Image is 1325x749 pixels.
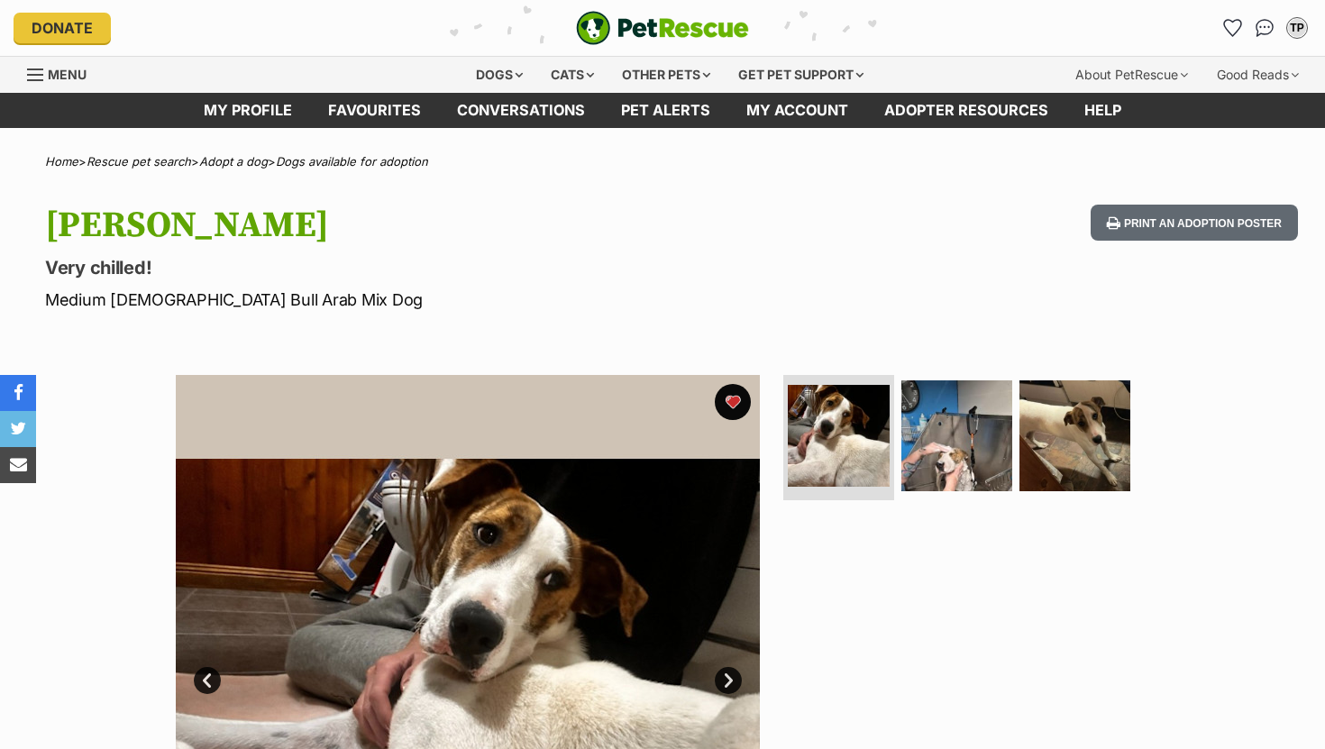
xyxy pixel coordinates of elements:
div: Good Reads [1204,57,1311,93]
a: Donate [14,13,111,43]
div: Dogs [463,57,535,93]
a: Pet alerts [603,93,728,128]
a: Help [1066,93,1139,128]
img: Photo of Hank [1019,380,1130,491]
a: My account [728,93,866,128]
img: Photo of Hank [901,380,1012,491]
h1: [PERSON_NAME] [45,205,808,246]
p: Medium [DEMOGRAPHIC_DATA] Bull Arab Mix Dog [45,288,808,312]
a: conversations [439,93,603,128]
div: About PetRescue [1063,57,1201,93]
a: Menu [27,57,99,89]
a: My profile [186,93,310,128]
button: My account [1283,14,1311,42]
a: PetRescue [576,11,749,45]
img: chat-41dd97257d64d25036548639549fe6c8038ab92f7586957e7f3b1b290dea8141.svg [1256,19,1275,37]
img: logo-e224e6f780fb5917bec1dbf3a21bbac754714ae5b6737aabdf751b685950b380.svg [576,11,749,45]
a: Next [715,667,742,694]
a: Conversations [1250,14,1279,42]
ul: Account quick links [1218,14,1311,42]
div: TP [1288,19,1306,37]
div: Get pet support [726,57,876,93]
button: Print an adoption poster [1091,205,1298,242]
a: Favourites [1218,14,1247,42]
img: Photo of Hank [788,385,890,487]
a: Dogs available for adoption [276,154,428,169]
div: Cats [538,57,607,93]
a: Adopt a dog [199,154,268,169]
a: Favourites [310,93,439,128]
button: favourite [715,384,751,420]
p: Very chilled! [45,255,808,280]
a: Adopter resources [866,93,1066,128]
a: Home [45,154,78,169]
a: Prev [194,667,221,694]
span: Menu [48,67,87,82]
div: Other pets [609,57,723,93]
a: Rescue pet search [87,154,191,169]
